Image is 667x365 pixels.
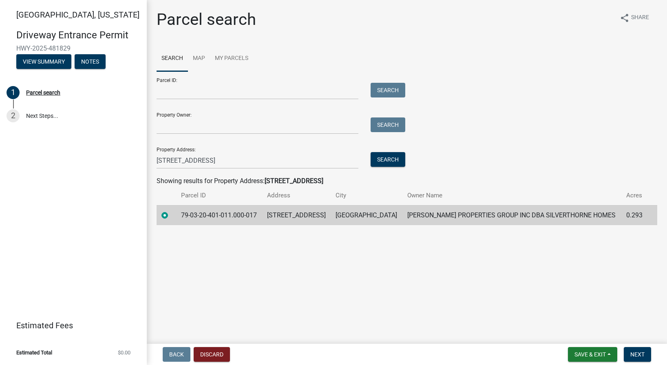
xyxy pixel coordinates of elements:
[331,205,402,225] td: [GEOGRAPHIC_DATA]
[331,186,402,205] th: City
[194,347,230,362] button: Discard
[624,347,651,362] button: Next
[7,109,20,122] div: 2
[262,186,331,205] th: Address
[188,46,210,72] a: Map
[402,205,621,225] td: [PERSON_NAME] PROPERTIES GROUP INC DBA SILVERTHORNE HOMES
[157,176,657,186] div: Showing results for Property Address:
[621,205,647,225] td: 0.293
[620,13,629,23] i: share
[7,317,134,334] a: Estimated Fees
[7,86,20,99] div: 1
[621,186,647,205] th: Acres
[16,350,52,355] span: Estimated Total
[371,117,405,132] button: Search
[613,10,656,26] button: shareShare
[176,205,262,225] td: 79-03-20-401-011.000-017
[16,29,140,41] h4: Driveway Entrance Permit
[16,59,71,65] wm-modal-confirm: Summary
[568,347,617,362] button: Save & Exit
[16,44,130,52] span: HWY-2025-481829
[75,59,106,65] wm-modal-confirm: Notes
[75,54,106,69] button: Notes
[402,186,621,205] th: Owner Name
[630,351,645,358] span: Next
[574,351,606,358] span: Save & Exit
[371,83,405,97] button: Search
[265,177,323,185] strong: [STREET_ADDRESS]
[210,46,253,72] a: My Parcels
[631,13,649,23] span: Share
[157,46,188,72] a: Search
[262,205,331,225] td: [STREET_ADDRESS]
[16,54,71,69] button: View Summary
[169,351,184,358] span: Back
[118,350,130,355] span: $0.00
[26,90,60,95] div: Parcel search
[176,186,262,205] th: Parcel ID
[16,10,139,20] span: [GEOGRAPHIC_DATA], [US_STATE]
[371,152,405,167] button: Search
[163,347,190,362] button: Back
[157,10,256,29] h1: Parcel search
